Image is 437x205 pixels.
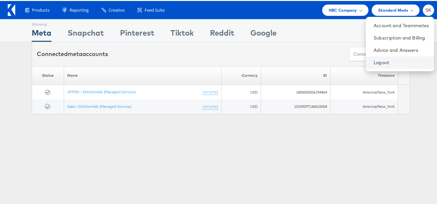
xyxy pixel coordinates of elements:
button: ConnectmetaAccounts [349,46,405,61]
div: Google [250,26,277,41]
span: SK [425,7,432,11]
th: Timezone [330,65,398,84]
th: Status [32,65,64,84]
div: Meta [32,26,51,41]
a: Saks / StitcherAds (Managed Service) [67,103,131,108]
th: Currency [222,65,261,84]
span: Reporting [70,6,89,12]
div: Snapchat [68,26,104,41]
a: (rename) [203,88,218,94]
td: 10159297146815004 [261,98,331,113]
span: Creative [109,6,125,12]
span: Products [32,6,49,12]
div: Reddit [210,26,234,41]
td: 1805005506194464 [261,84,331,98]
a: (rename) [203,103,218,108]
td: America/New_York [330,98,398,113]
div: Connected accounts [37,49,108,57]
td: USD [222,84,261,98]
span: Standard Mode [378,6,408,13]
a: Account and Teammates [374,21,429,28]
span: Feed Suite [145,6,165,12]
a: Subscription and Billing [374,34,429,40]
a: OFF5th / StitcherAds (Managed Service) [67,88,136,93]
td: USD [222,98,261,113]
td: America/New_York [330,84,398,98]
th: Name [64,65,222,84]
span: meta [68,49,82,57]
span: HBC Company [329,6,357,13]
a: Logout [374,58,429,65]
div: Pinterest [120,26,154,41]
th: ID [261,65,331,84]
div: Showing [32,18,51,26]
div: Tiktok [170,26,194,41]
a: Advice and Answers [374,46,429,52]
